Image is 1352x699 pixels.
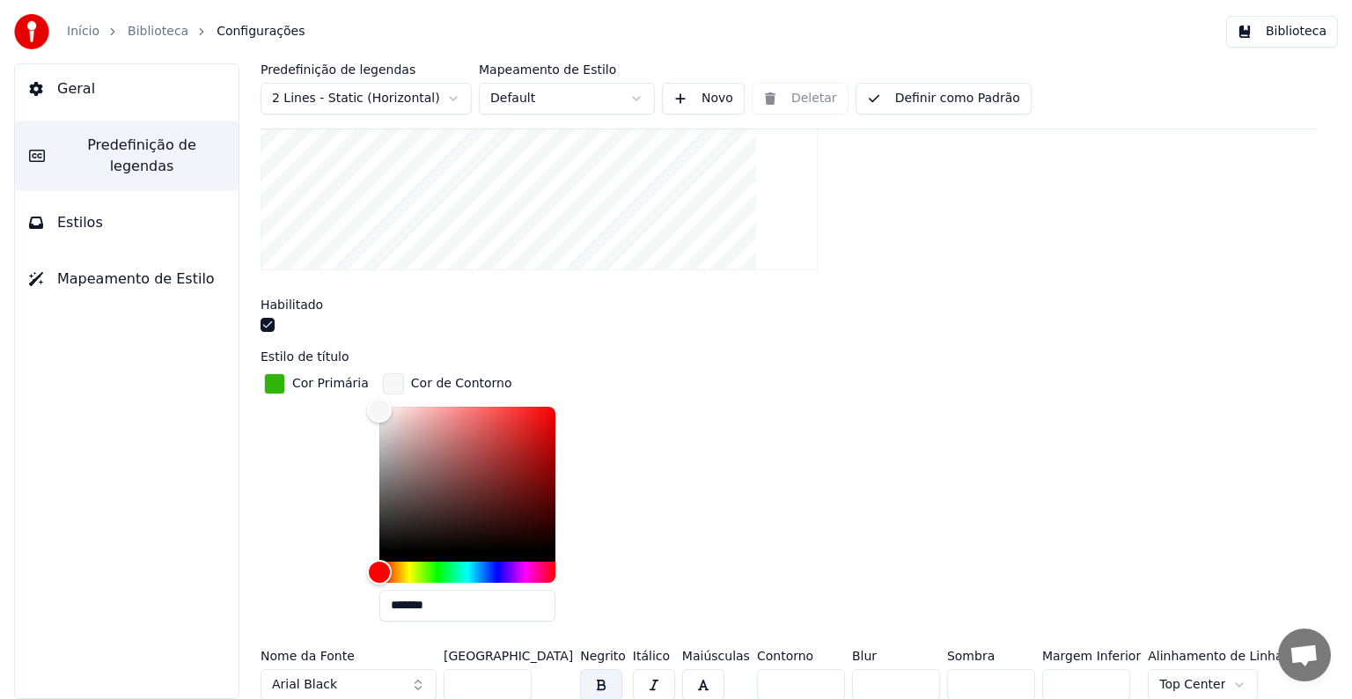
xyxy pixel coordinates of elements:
label: Maiúsculas [682,650,750,662]
a: Início [67,23,99,40]
label: Alinhamento de Linha [1148,650,1282,662]
label: Itálico [633,650,675,662]
div: Cor de Contorno [411,375,512,393]
div: Hue [379,562,555,583]
label: [GEOGRAPHIC_DATA] [444,650,573,662]
label: Contorno [757,650,845,662]
button: Geral [15,64,239,114]
button: Mapeamento de Estilo [15,254,239,304]
label: Mapeamento de Estilo [479,63,655,76]
span: Arial Black [272,676,337,694]
button: Cor Primária [261,370,372,398]
div: Cor Primária [292,375,369,393]
button: Estilos [15,198,239,247]
a: Biblioteca [128,23,188,40]
span: Estilos [57,212,103,233]
nav: breadcrumb [67,23,305,40]
button: Predefinição de legendas [15,121,239,191]
div: Color [379,407,555,551]
span: Geral [57,78,95,99]
button: Cor de Contorno [379,370,516,398]
label: Negrito [580,650,626,662]
span: Predefinição de legendas [59,135,224,177]
label: Blur [852,650,940,662]
button: Biblioteca [1226,16,1338,48]
span: Mapeamento de Estilo [57,269,215,290]
button: Novo [662,83,745,114]
label: Predefinição de legendas [261,63,472,76]
label: Nome da Fonte [261,650,437,662]
img: youka [14,14,49,49]
label: Margem Inferior [1042,650,1141,662]
span: Configurações [217,23,305,40]
label: Sombra [947,650,1035,662]
button: Definir como Padrão [856,83,1032,114]
label: Habilitado [261,298,323,311]
div: Bate-papo aberto [1278,629,1331,681]
label: Estilo de título [261,350,349,363]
